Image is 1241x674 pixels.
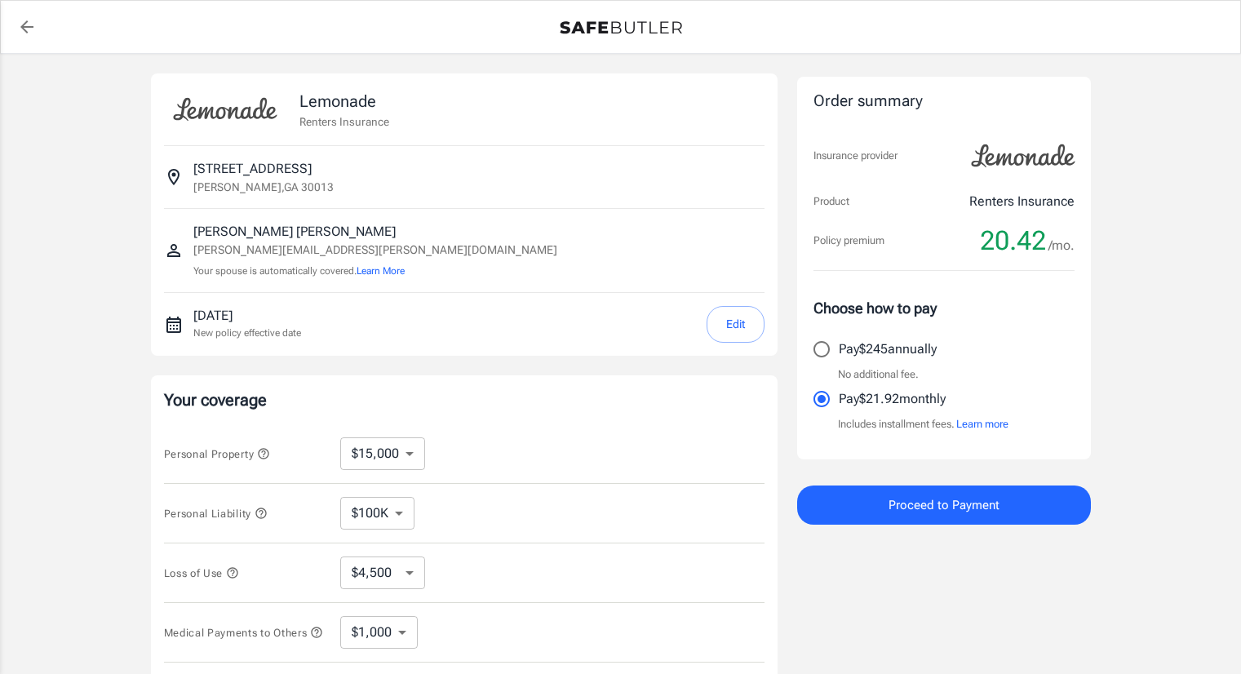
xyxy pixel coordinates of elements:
[193,264,557,279] p: Your spouse is automatically covered.
[193,306,301,326] p: [DATE]
[164,241,184,260] svg: Insured person
[813,233,884,249] p: Policy premium
[889,494,999,516] span: Proceed to Payment
[164,315,184,335] svg: New policy start date
[797,486,1091,525] button: Proceed to Payment
[560,21,682,34] img: Back to quotes
[193,159,312,179] p: [STREET_ADDRESS]
[839,389,946,409] p: Pay $21.92 monthly
[962,133,1084,179] img: Lemonade
[956,416,1008,432] button: Learn more
[164,627,324,639] span: Medical Payments to Others
[193,222,557,242] p: [PERSON_NAME] [PERSON_NAME]
[164,167,184,187] svg: Insured address
[164,623,324,642] button: Medical Payments to Others
[813,297,1075,319] p: Choose how to pay
[299,113,389,130] p: Renters Insurance
[164,86,286,132] img: Lemonade
[164,503,268,523] button: Personal Liability
[838,416,1008,432] p: Includes installment fees.
[193,326,301,340] p: New policy effective date
[813,148,898,164] p: Insurance provider
[164,508,268,520] span: Personal Liability
[838,366,919,383] p: No additional fee.
[164,563,239,583] button: Loss of Use
[707,306,765,343] button: Edit
[164,448,270,460] span: Personal Property
[969,192,1075,211] p: Renters Insurance
[813,90,1075,113] div: Order summary
[164,567,239,579] span: Loss of Use
[164,444,270,463] button: Personal Property
[193,179,334,195] p: [PERSON_NAME] , GA 30013
[164,388,765,411] p: Your coverage
[193,242,557,259] p: [PERSON_NAME][EMAIL_ADDRESS][PERSON_NAME][DOMAIN_NAME]
[839,339,937,359] p: Pay $245 annually
[980,224,1046,257] span: 20.42
[1048,234,1075,257] span: /mo.
[357,264,405,278] button: Learn More
[11,11,43,43] a: back to quotes
[813,193,849,210] p: Product
[299,89,389,113] p: Lemonade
